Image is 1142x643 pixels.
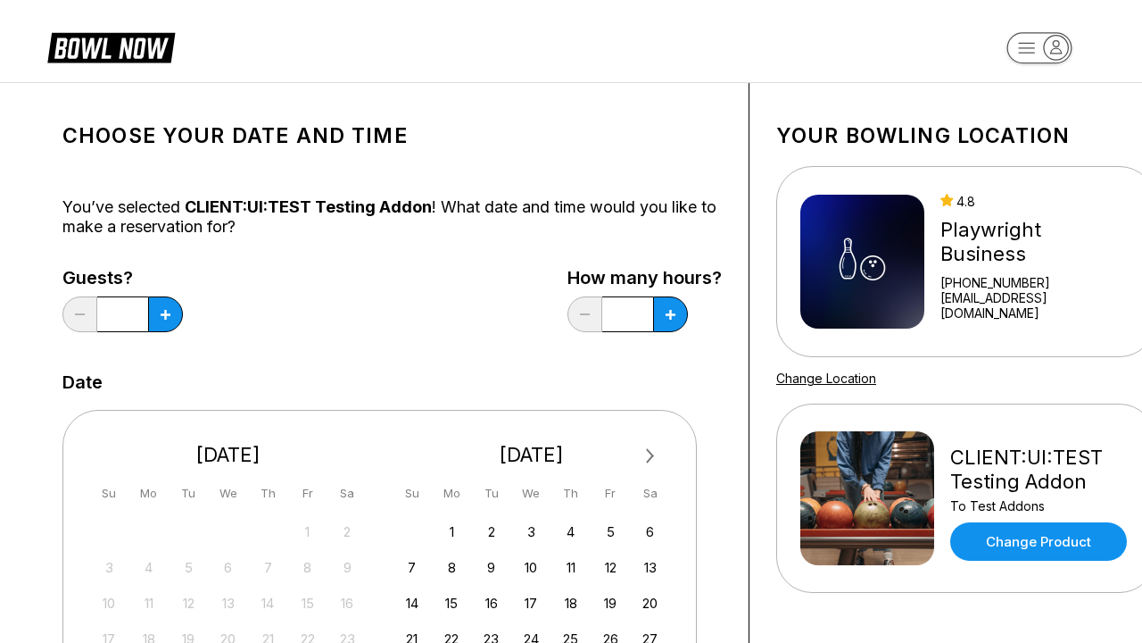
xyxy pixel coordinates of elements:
div: Choose Monday, September 8th, 2025 [440,555,464,580]
div: Choose Monday, September 1st, 2025 [440,520,464,544]
div: Not available Friday, August 15th, 2025 [295,591,319,615]
div: Choose Tuesday, September 16th, 2025 [479,591,503,615]
div: Tu [479,481,503,505]
div: Choose Saturday, September 6th, 2025 [638,520,662,544]
div: Mo [440,481,464,505]
div: Su [97,481,121,505]
div: Choose Thursday, September 4th, 2025 [559,520,583,544]
img: CLIENT:UI:TEST Testing Addon [800,431,934,565]
div: Not available Wednesday, August 6th, 2025 [216,555,240,580]
div: Fr [599,481,623,505]
div: Not available Monday, August 11th, 2025 [137,591,161,615]
div: Choose Tuesday, September 9th, 2025 [479,555,503,580]
div: Choose Sunday, September 7th, 2025 [400,555,424,580]
div: Choose Thursday, September 18th, 2025 [559,591,583,615]
div: Not available Sunday, August 10th, 2025 [97,591,121,615]
div: [DATE] [90,443,367,467]
h1: Choose your Date and time [62,123,722,148]
div: Mo [137,481,161,505]
button: Next Month [636,442,665,471]
div: You’ve selected ! What date and time would you like to make a reservation for? [62,197,722,237]
div: Not available Friday, August 1st, 2025 [295,520,319,544]
div: Not available Saturday, August 16th, 2025 [335,591,360,615]
div: Tu [177,481,201,505]
label: How many hours? [567,268,722,288]
img: Playwright Business [800,195,924,329]
div: Choose Saturday, September 20th, 2025 [638,591,662,615]
div: Choose Saturday, September 13th, 2025 [638,555,662,580]
div: [DATE] [393,443,670,467]
div: Not available Sunday, August 3rd, 2025 [97,555,121,580]
div: Choose Wednesday, September 10th, 2025 [519,555,543,580]
div: Choose Monday, September 15th, 2025 [440,591,464,615]
a: [EMAIL_ADDRESS][DOMAIN_NAME] [940,290,1131,321]
div: Not available Tuesday, August 12th, 2025 [177,591,201,615]
div: CLIENT:UI:TEST Testing Addon [950,446,1131,494]
div: Playwright Business [940,218,1131,266]
div: Th [256,481,280,505]
div: 4.8 [940,194,1131,209]
div: Not available Thursday, August 7th, 2025 [256,555,280,580]
div: Choose Wednesday, September 17th, 2025 [519,591,543,615]
div: We [216,481,240,505]
div: Not available Saturday, August 2nd, 2025 [335,520,360,544]
div: Th [559,481,583,505]
div: [PHONE_NUMBER] [940,275,1131,290]
div: Choose Tuesday, September 2nd, 2025 [479,520,503,544]
label: Guests? [62,268,183,288]
div: Choose Sunday, September 14th, 2025 [400,591,424,615]
div: Not available Monday, August 4th, 2025 [137,555,161,580]
label: Date [62,372,103,392]
div: Choose Friday, September 19th, 2025 [599,591,623,615]
div: Not available Wednesday, August 13th, 2025 [216,591,240,615]
div: Fr [295,481,319,505]
span: CLIENT:UI:TEST Testing Addon [185,197,432,216]
div: Su [400,481,424,505]
div: Choose Friday, September 12th, 2025 [599,555,623,580]
div: Not available Thursday, August 14th, 2025 [256,591,280,615]
div: Not available Friday, August 8th, 2025 [295,555,319,580]
div: Choose Thursday, September 11th, 2025 [559,555,583,580]
a: Change Location [776,371,876,386]
div: Choose Friday, September 5th, 2025 [599,520,623,544]
div: Not available Tuesday, August 5th, 2025 [177,555,201,580]
div: We [519,481,543,505]
div: Sa [638,481,662,505]
div: To Test Addons [950,498,1131,514]
a: Change Product [950,522,1127,561]
div: Sa [335,481,360,505]
div: Not available Saturday, August 9th, 2025 [335,555,360,580]
div: Choose Wednesday, September 3rd, 2025 [519,520,543,544]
